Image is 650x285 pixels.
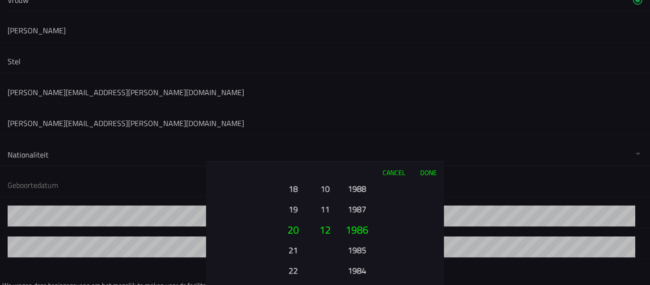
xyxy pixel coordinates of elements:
[344,180,370,197] button: 1988
[318,201,332,217] button: 11
[280,262,306,279] button: 22
[344,262,370,279] button: 1984
[277,219,309,240] button: 20
[280,201,306,217] button: 19
[344,201,370,217] button: 1987
[280,180,306,197] button: 18
[318,180,332,197] button: 10
[280,242,306,258] button: 21
[375,162,413,183] button: Cancel
[341,219,373,240] button: 1986
[413,162,444,183] button: Done
[344,242,370,258] button: 1985
[317,219,333,240] button: 12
